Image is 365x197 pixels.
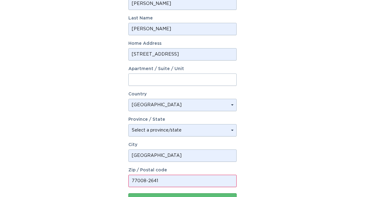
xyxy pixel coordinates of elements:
[128,168,237,172] label: Zip / Postal code
[128,67,237,71] label: Apartment / Suite / Unit
[128,117,165,122] label: Province / State
[128,41,237,46] label: Home Address
[128,16,237,20] label: Last Name
[128,143,237,147] label: City
[128,92,147,96] label: Country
